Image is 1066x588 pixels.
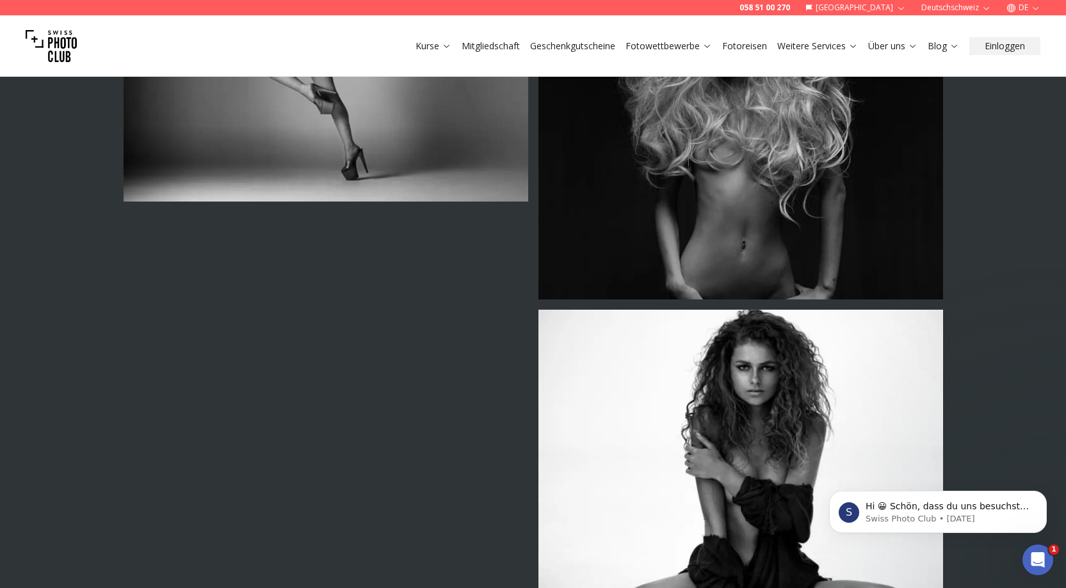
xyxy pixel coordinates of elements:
span: 1 [1049,544,1059,555]
button: Fotoreisen [717,37,772,55]
a: Weitere Services [777,40,858,52]
a: Blog [928,40,959,52]
button: Weitere Services [772,37,863,55]
button: Fotowettbewerbe [620,37,717,55]
a: 058 51 00 270 [739,3,790,13]
a: Kurse [416,40,451,52]
button: Blog [923,37,964,55]
a: Fotoreisen [722,40,767,52]
a: Über uns [868,40,917,52]
button: Mitgliedschaft [456,37,525,55]
a: Geschenkgutscheine [530,40,615,52]
button: Kurse [410,37,456,55]
button: Geschenkgutscheine [525,37,620,55]
button: Einloggen [969,37,1040,55]
iframe: Intercom live chat [1022,544,1053,575]
button: Über uns [863,37,923,55]
img: Swiss photo club [26,20,77,72]
a: Fotowettbewerbe [626,40,712,52]
iframe: Intercom notifications message [810,464,1066,553]
a: Mitgliedschaft [462,40,520,52]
